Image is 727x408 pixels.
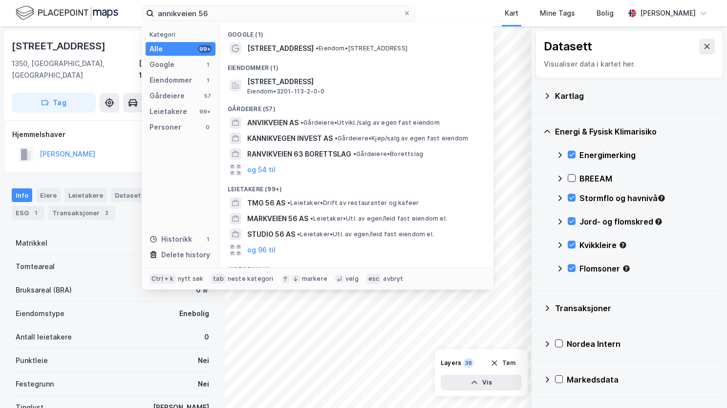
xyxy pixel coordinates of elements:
div: Hjemmelshaver [12,129,213,140]
div: 99+ [198,108,212,115]
div: [GEOGRAPHIC_DATA], 113/2 [139,58,213,81]
button: Tøm [484,355,522,371]
span: Gårdeiere • Utvikl./salg av egen fast eiendom [300,119,440,127]
div: nytt søk [178,275,204,283]
div: Delete history [161,249,210,261]
div: Eiendommer (1) [220,56,493,74]
span: • [335,135,338,142]
div: [PERSON_NAME] [640,7,696,19]
div: Gårdeiere [150,90,185,102]
span: • [287,199,290,206]
span: Leietaker • Utl. av egen/leid fast eiendom el. [297,230,434,238]
div: 1 [31,208,41,218]
span: Gårdeiere • Kjøp/salg av egen fast eiendom [335,135,468,142]
div: Transaksjoner [555,302,715,314]
div: Datasett [111,188,148,202]
span: • [300,119,303,126]
div: Energi & Fysisk Klimarisiko [555,126,715,137]
button: Vis [441,375,522,390]
div: Nei [198,355,209,366]
div: Bruksareal (BRA) [16,284,72,296]
div: Layers [441,359,461,367]
div: Kart [505,7,518,19]
iframe: Chat Widget [678,361,727,408]
span: TMG 56 AS [247,197,285,209]
div: Nei [198,378,209,390]
div: Gårdeiere (57) [220,97,493,115]
div: [STREET_ADDRESS] [12,38,107,54]
span: [STREET_ADDRESS] [247,43,314,54]
div: 0 [204,123,212,131]
div: Leietakere [150,106,187,117]
div: tab [211,274,226,284]
div: 1 [204,61,212,68]
button: og 96 til [247,244,276,256]
div: Leietakere [64,188,107,202]
div: Transaksjoner [48,206,115,220]
div: avbryt [383,275,403,283]
div: Google [150,59,174,70]
div: markere [302,275,327,283]
div: Eiendomstype [16,308,64,319]
span: Leietaker • Drift av restauranter og kafeer [287,199,419,207]
button: Tag [12,93,96,113]
div: Punktleie [16,355,48,366]
span: Gårdeiere • Borettslag [353,150,423,158]
div: Stormflo og havnivå [579,192,715,204]
div: Visualiser data i kartet her. [544,58,715,70]
div: Info [12,188,32,202]
div: Nordea Intern [567,338,715,350]
span: Eiendom • 3201-113-2-0-0 [247,88,324,95]
div: Kartlag [555,90,715,102]
div: Tomteareal [16,261,55,272]
div: Matrikkel [16,237,47,249]
div: Markedsdata [567,374,715,385]
div: Energimerking [579,149,715,161]
div: 1 [204,235,212,243]
div: Tooltip anchor [619,241,627,249]
div: Historikk [150,233,192,245]
div: Tooltip anchor [654,217,663,226]
img: logo.f888ab2527a4732fd821a326f86c7f29.svg [16,4,118,22]
div: 1350, [GEOGRAPHIC_DATA], [GEOGRAPHIC_DATA] [12,58,139,81]
span: RANVIKVEIEN 63 BORETTSLAG [247,148,351,160]
div: BREEAM [579,173,715,184]
span: Eiendom • [STREET_ADDRESS] [316,45,407,52]
div: Festegrunn [16,378,54,390]
div: 57 [204,92,212,100]
div: Tooltip anchor [622,264,631,273]
div: Eiere [36,188,61,202]
span: • [297,230,300,238]
input: Søk på adresse, matrikkel, gårdeiere, leietakere eller personer [154,6,403,21]
span: [STREET_ADDRESS] [247,76,482,88]
div: 99+ [198,45,212,53]
div: Jord- og flomskred [579,216,715,227]
div: 0 [204,331,209,343]
div: ESG [12,206,44,220]
div: esc [366,274,382,284]
div: Google (1) [220,23,493,41]
div: Kvikkleire [579,239,715,251]
div: Bolig [597,7,614,19]
span: KANNIKVEGEN INVEST AS [247,133,333,144]
div: Personer [150,121,181,133]
span: • [353,150,356,158]
div: neste kategori [228,275,274,283]
span: • [310,215,313,222]
div: Leietakere (99+) [220,178,493,195]
div: Ctrl + k [150,274,176,284]
div: Mine Tags [540,7,575,19]
span: Leietaker • Utl. av egen/leid fast eiendom el. [310,215,447,223]
span: STUDIO 56 AS [247,228,295,240]
span: • [316,45,319,52]
div: Datasett [544,39,592,54]
div: 38 [463,358,474,368]
div: 2 [102,208,111,218]
span: ANVIKVEIEN AS [247,117,299,129]
div: Alle [150,43,163,55]
div: Enebolig [179,308,209,319]
div: Historikk (1) [220,258,493,275]
div: Antall leietakere [16,331,72,343]
div: Flomsoner [579,263,715,274]
div: Eiendommer [150,74,192,86]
